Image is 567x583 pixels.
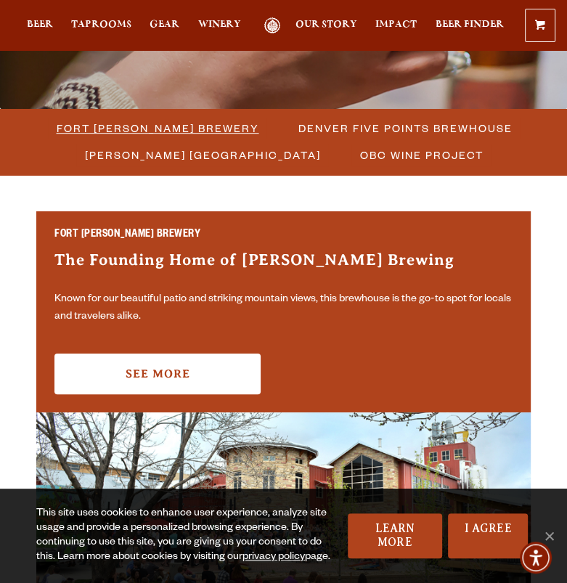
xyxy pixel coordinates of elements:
[295,17,357,34] a: Our Story
[351,144,491,166] a: OBC Wine Project
[76,144,328,166] a: [PERSON_NAME] [GEOGRAPHIC_DATA]
[375,19,417,30] span: Impact
[57,118,259,139] span: Fort [PERSON_NAME] Brewery
[348,513,442,558] a: Learn More
[198,17,241,34] a: Winery
[150,19,179,30] span: Gear
[54,291,513,326] p: Known for our beautiful patio and striking mountain views, this brewhouse is the go-to spot for l...
[435,17,503,34] a: Beer Finder
[360,144,484,166] span: OBC Wine Project
[298,118,513,139] span: Denver Five Points Brewhouse
[375,17,417,34] a: Impact
[71,17,131,34] a: Taprooms
[27,19,53,30] span: Beer
[36,507,333,565] div: This site uses cookies to enhance user experience, analyze site usage and provide a personalized ...
[295,19,357,30] span: Our Story
[54,229,513,242] h2: Fort [PERSON_NAME] Brewery
[242,552,305,563] a: privacy policy
[520,542,552,574] div: Accessibility Menu
[254,17,290,34] a: Odell Home
[27,17,53,34] a: Beer
[435,19,503,30] span: Beer Finder
[54,249,513,285] h3: The Founding Home of [PERSON_NAME] Brewing
[290,118,520,139] a: Denver Five Points Brewhouse
[85,144,321,166] span: [PERSON_NAME] [GEOGRAPHIC_DATA]
[54,354,261,394] a: See More
[542,529,556,543] span: No
[198,19,241,30] span: Winery
[48,118,266,139] a: Fort [PERSON_NAME] Brewery
[448,513,528,558] a: I Agree
[71,19,131,30] span: Taprooms
[150,17,179,34] a: Gear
